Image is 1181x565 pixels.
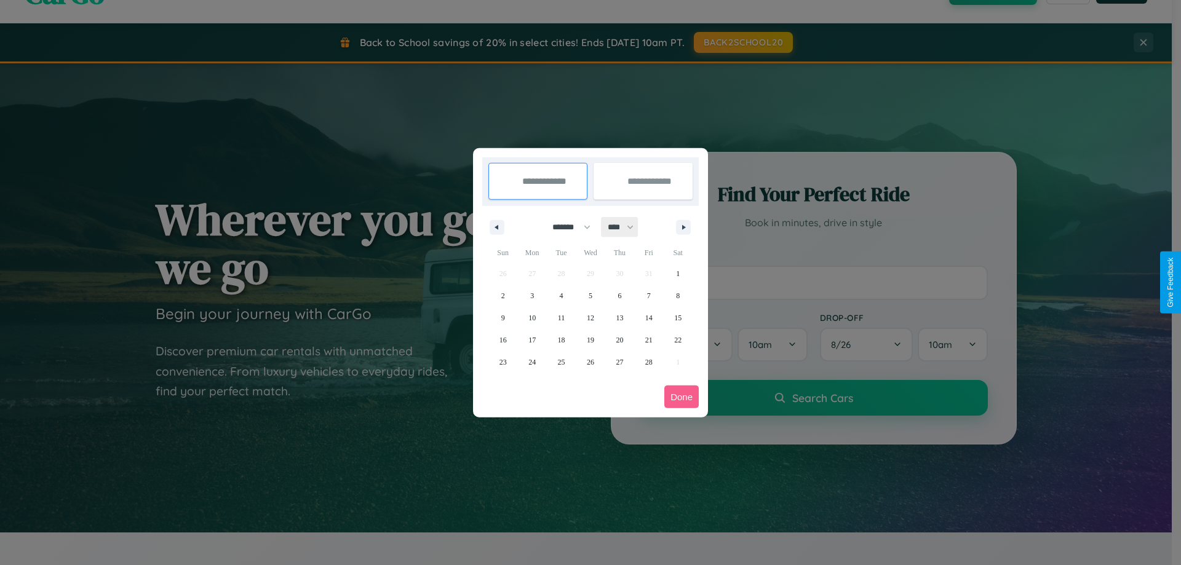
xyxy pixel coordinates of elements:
[528,307,536,329] span: 10
[664,385,699,408] button: Done
[645,351,653,373] span: 28
[576,307,605,329] button: 12
[517,329,546,351] button: 17
[576,351,605,373] button: 26
[634,351,663,373] button: 28
[647,285,651,307] span: 7
[488,329,517,351] button: 16
[664,329,693,351] button: 22
[547,307,576,329] button: 11
[605,307,634,329] button: 13
[605,351,634,373] button: 27
[547,243,576,263] span: Tue
[576,243,605,263] span: Wed
[488,307,517,329] button: 9
[547,351,576,373] button: 25
[616,307,623,329] span: 13
[616,329,623,351] span: 20
[488,243,517,263] span: Sun
[517,307,546,329] button: 10
[676,285,680,307] span: 8
[587,307,594,329] span: 12
[488,285,517,307] button: 2
[576,329,605,351] button: 19
[605,243,634,263] span: Thu
[547,285,576,307] button: 4
[558,329,565,351] span: 18
[499,329,507,351] span: 16
[634,285,663,307] button: 7
[1166,258,1175,307] div: Give Feedback
[645,329,653,351] span: 21
[499,351,507,373] span: 23
[517,351,546,373] button: 24
[558,351,565,373] span: 25
[528,329,536,351] span: 17
[664,243,693,263] span: Sat
[560,285,563,307] span: 4
[616,351,623,373] span: 27
[618,285,621,307] span: 6
[501,285,505,307] span: 2
[517,243,546,263] span: Mon
[645,307,653,329] span: 14
[605,285,634,307] button: 6
[674,307,682,329] span: 15
[664,285,693,307] button: 8
[664,307,693,329] button: 15
[547,329,576,351] button: 18
[528,351,536,373] span: 24
[530,285,534,307] span: 3
[517,285,546,307] button: 3
[576,285,605,307] button: 5
[676,263,680,285] span: 1
[589,285,592,307] span: 5
[634,329,663,351] button: 21
[664,263,693,285] button: 1
[558,307,565,329] span: 11
[587,329,594,351] span: 19
[605,329,634,351] button: 20
[634,243,663,263] span: Fri
[634,307,663,329] button: 14
[674,329,682,351] span: 22
[501,307,505,329] span: 9
[488,351,517,373] button: 23
[587,351,594,373] span: 26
